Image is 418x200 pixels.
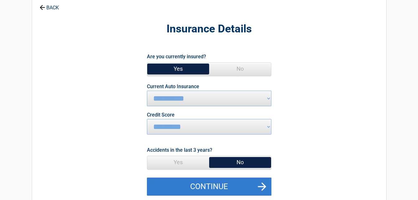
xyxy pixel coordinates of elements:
label: Current Auto Insurance [147,84,199,89]
button: Continue [147,178,271,196]
label: Accidents in the last 3 years? [147,146,212,154]
span: Yes [147,63,209,75]
span: Yes [147,156,209,169]
span: No [209,63,271,75]
label: Are you currently insured? [147,52,206,61]
span: No [209,156,271,169]
h2: Insurance Details [66,22,352,36]
label: Credit Score [147,112,175,117]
